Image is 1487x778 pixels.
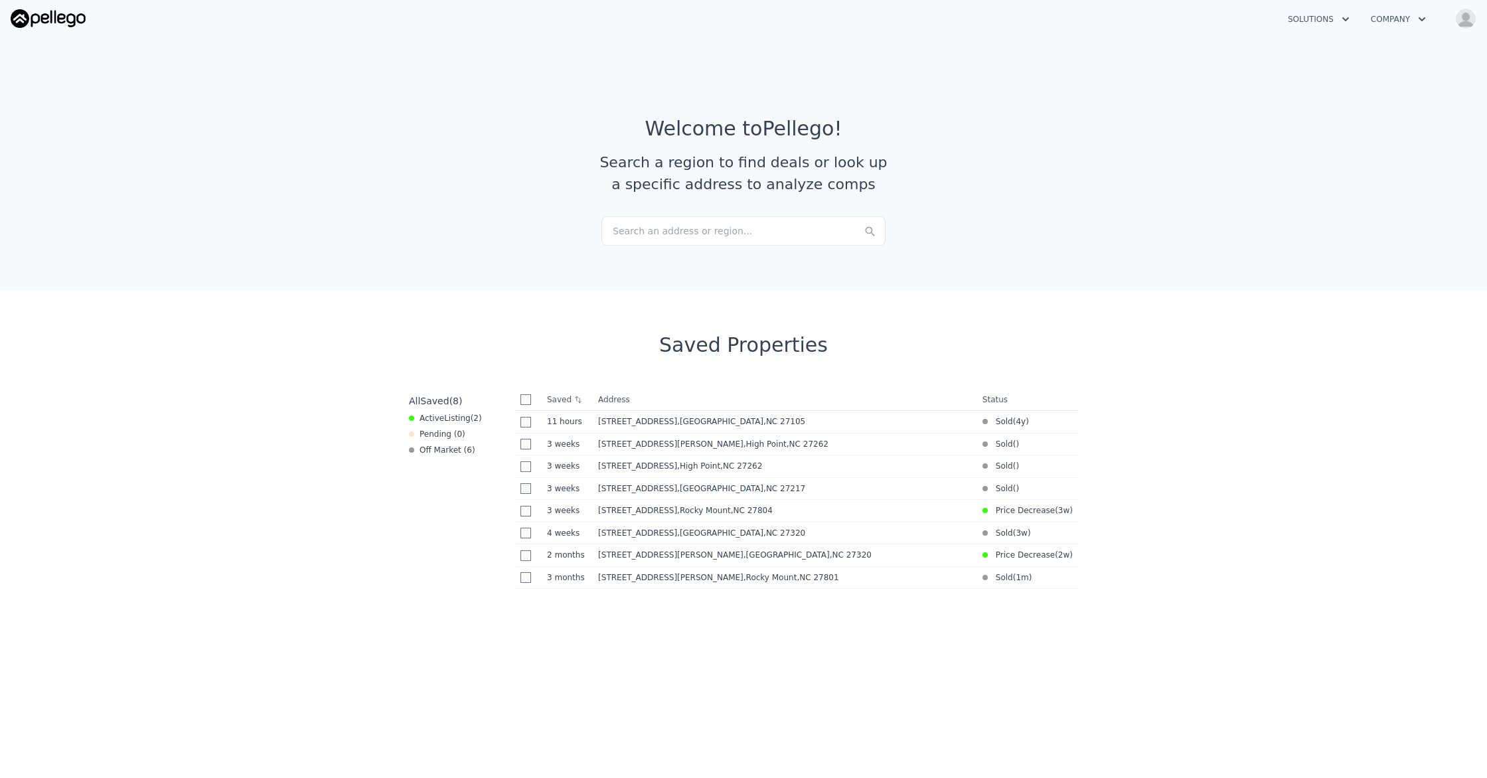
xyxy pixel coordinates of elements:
[743,573,844,582] span: , Rocky Mount
[1016,483,1019,494] span: )
[1026,416,1029,427] span: )
[547,416,587,427] time: 2025-08-28 01:13
[763,417,805,426] span: , NC 27105
[598,439,743,449] span: [STREET_ADDRESS][PERSON_NAME]
[598,417,677,426] span: [STREET_ADDRESS]
[988,439,1016,449] span: Sold (
[1069,505,1073,516] span: )
[677,506,778,515] span: , Rocky Mount
[542,389,593,410] th: Saved
[977,389,1078,411] th: Status
[1016,528,1027,538] time: 2025-08-07 01:50
[547,528,587,538] time: 2025-08-02 21:49
[409,429,465,439] div: Pending ( 0 )
[1058,550,1069,560] time: 2025-08-12 09:46
[595,151,892,195] div: Search a region to find deals or look up a specific address to analyze comps
[598,506,677,515] span: [STREET_ADDRESS]
[598,550,743,560] span: [STREET_ADDRESS][PERSON_NAME]
[547,572,587,583] time: 2025-06-05 23:28
[598,484,677,493] span: [STREET_ADDRESS]
[1360,7,1437,31] button: Company
[601,216,886,246] div: Search an address or region...
[598,528,677,538] span: [STREET_ADDRESS]
[677,417,811,426] span: , [GEOGRAPHIC_DATA]
[1029,572,1032,583] span: )
[645,117,842,141] div: Welcome to Pellego !
[677,528,811,538] span: , [GEOGRAPHIC_DATA]
[1016,439,1019,449] span: )
[988,483,1016,494] span: Sold (
[409,445,475,455] div: Off Market ( 6 )
[1016,572,1028,583] time: 2025-07-21 20:48
[797,573,838,582] span: , NC 27801
[1277,7,1360,31] button: Solutions
[1016,416,1026,427] time: 2022-01-31 08:00
[988,528,1016,538] span: Sold (
[743,439,834,449] span: , High Point
[763,528,805,538] span: , NC 27320
[1058,505,1069,516] time: 2025-08-04 17:29
[547,483,587,494] time: 2025-08-06 21:26
[677,484,811,493] span: , [GEOGRAPHIC_DATA]
[988,572,1016,583] span: Sold (
[1455,8,1476,29] img: avatar
[1016,461,1019,471] span: )
[988,461,1016,471] span: Sold (
[547,550,587,560] time: 2025-07-07 14:05
[444,414,471,423] span: Listing
[988,416,1016,427] span: Sold (
[787,439,828,449] span: , NC 27262
[731,506,773,515] span: , NC 27804
[763,484,805,493] span: , NC 27217
[988,550,1058,560] span: Price Decrease (
[598,461,677,471] span: [STREET_ADDRESS]
[420,413,482,424] span: Active ( 2 )
[830,550,872,560] span: , NC 27320
[988,505,1058,516] span: Price Decrease (
[547,439,587,449] time: 2025-08-08 17:07
[547,461,587,471] time: 2025-08-06 22:13
[677,461,767,471] span: , High Point
[593,389,977,411] th: Address
[547,505,587,516] time: 2025-08-04 17:48
[404,333,1083,357] div: Saved Properties
[598,573,743,582] span: [STREET_ADDRESS][PERSON_NAME]
[720,461,762,471] span: , NC 27262
[11,9,86,28] img: Pellego
[1069,550,1073,560] span: )
[1028,528,1031,538] span: )
[743,550,877,560] span: , [GEOGRAPHIC_DATA]
[420,396,449,406] span: Saved
[409,394,462,408] div: All ( 8 )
